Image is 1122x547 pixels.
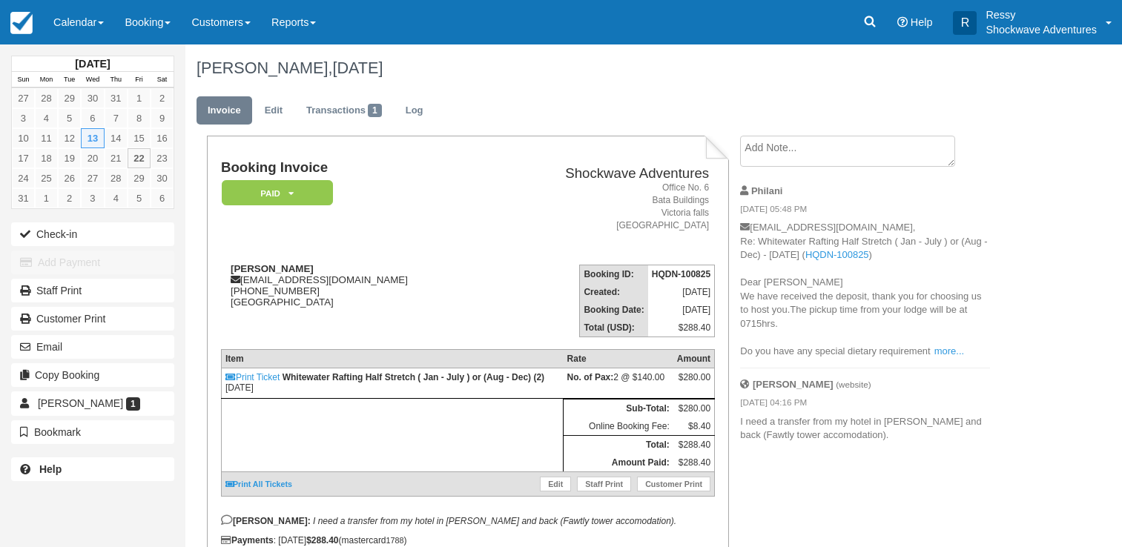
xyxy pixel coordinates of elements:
[11,391,174,415] a: [PERSON_NAME] 1
[805,249,869,260] a: HQDN-100825
[221,263,490,326] div: [EMAIL_ADDRESS][DOMAIN_NAME] [PHONE_NUMBER] [GEOGRAPHIC_DATA]
[151,188,174,208] a: 6
[221,535,274,546] strong: Payments
[564,400,673,418] th: Sub-Total:
[11,420,174,444] button: Bookmark
[673,400,715,418] td: $280.00
[11,222,174,246] button: Check-in
[58,72,81,88] th: Tue
[105,148,128,168] a: 21
[564,417,673,436] td: Online Booking Fee:
[740,203,990,219] em: [DATE] 05:48 PM
[105,88,128,108] a: 31
[11,457,174,481] a: Help
[58,148,81,168] a: 19
[386,536,404,545] small: 1788
[35,108,58,128] a: 4
[740,415,990,442] p: I need a transfer from my hotel in [PERSON_NAME] and back (Fawtly tower accomodation).
[753,379,834,390] strong: [PERSON_NAME]
[12,88,35,108] a: 27
[128,108,151,128] a: 8
[673,454,715,472] td: $288.40
[151,128,174,148] a: 16
[580,283,648,301] th: Created:
[128,88,151,108] a: 1
[395,96,435,125] a: Log
[58,188,81,208] a: 2
[306,535,338,546] strong: $288.40
[81,128,104,148] a: 13
[35,88,58,108] a: 28
[128,128,151,148] a: 15
[58,128,81,148] a: 12
[225,372,280,382] a: Print Ticket
[222,180,333,206] em: Paid
[151,148,174,168] a: 23
[283,372,544,382] strong: Whitewater Rafting Half Stretch ( Jan - July ) or (Aug - Dec) (2)
[11,307,174,331] a: Customer Print
[81,148,104,168] a: 20
[197,96,252,125] a: Invoice
[128,148,151,168] a: 22
[39,463,62,475] b: Help
[677,372,710,394] div: $280.00
[580,265,648,284] th: Booking ID:
[648,283,715,301] td: [DATE]
[673,417,715,436] td: $8.40
[740,221,990,358] p: [EMAIL_ADDRESS][DOMAIN_NAME], Re: Whitewater Rafting Half Stretch ( Jan - July ) or (Aug - Dec) -...
[313,516,676,526] em: I need a transfer from my hotel in [PERSON_NAME] and back (Fawtly tower accomodation).
[577,477,631,491] a: Staff Print
[637,477,710,491] a: Customer Print
[12,168,35,188] a: 24
[11,279,174,302] a: Staff Print
[197,59,1016,77] h1: [PERSON_NAME],
[12,72,35,88] th: Sun
[986,22,1097,37] p: Shockwave Adventures
[35,188,58,208] a: 1
[221,516,311,526] strong: [PERSON_NAME]:
[496,166,709,182] h2: Shockwave Adventures
[225,480,292,488] a: Print All Tickets
[12,108,35,128] a: 3
[12,128,35,148] a: 10
[105,108,128,128] a: 7
[580,319,648,337] th: Total (USD):
[128,188,151,208] a: 5
[648,319,715,337] td: $288.40
[11,251,174,274] button: Add Payment
[81,72,104,88] th: Wed
[652,269,710,279] strong: HQDN-100825
[986,7,1097,22] p: Ressy
[648,301,715,319] td: [DATE]
[221,160,490,176] h1: Booking Invoice
[35,148,58,168] a: 18
[81,188,104,208] a: 3
[81,108,104,128] a: 6
[295,96,393,125] a: Transactions1
[221,368,563,399] td: [DATE]
[151,72,174,88] th: Sat
[564,350,673,368] th: Rate
[12,188,35,208] a: 31
[740,397,990,413] em: [DATE] 04:16 PM
[836,379,871,389] small: (website)
[911,16,933,28] span: Help
[751,185,782,196] strong: Philani
[58,88,81,108] a: 29
[580,301,648,319] th: Booking Date:
[540,477,571,491] a: Edit
[221,535,715,546] div: : [DATE] (mastercard )
[10,12,33,34] img: checkfront-main-nav-mini-logo.png
[567,372,614,382] strong: No. of Pax
[105,188,128,208] a: 4
[151,108,174,128] a: 9
[231,263,314,274] strong: [PERSON_NAME]
[673,436,715,454] td: $288.40
[151,168,174,188] a: 30
[35,128,58,148] a: 11
[58,168,81,188] a: 26
[105,168,128,188] a: 28
[564,436,673,454] th: Total:
[81,88,104,108] a: 30
[496,182,709,233] address: Office No. 6 Bata Buildings Victoria falls [GEOGRAPHIC_DATA]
